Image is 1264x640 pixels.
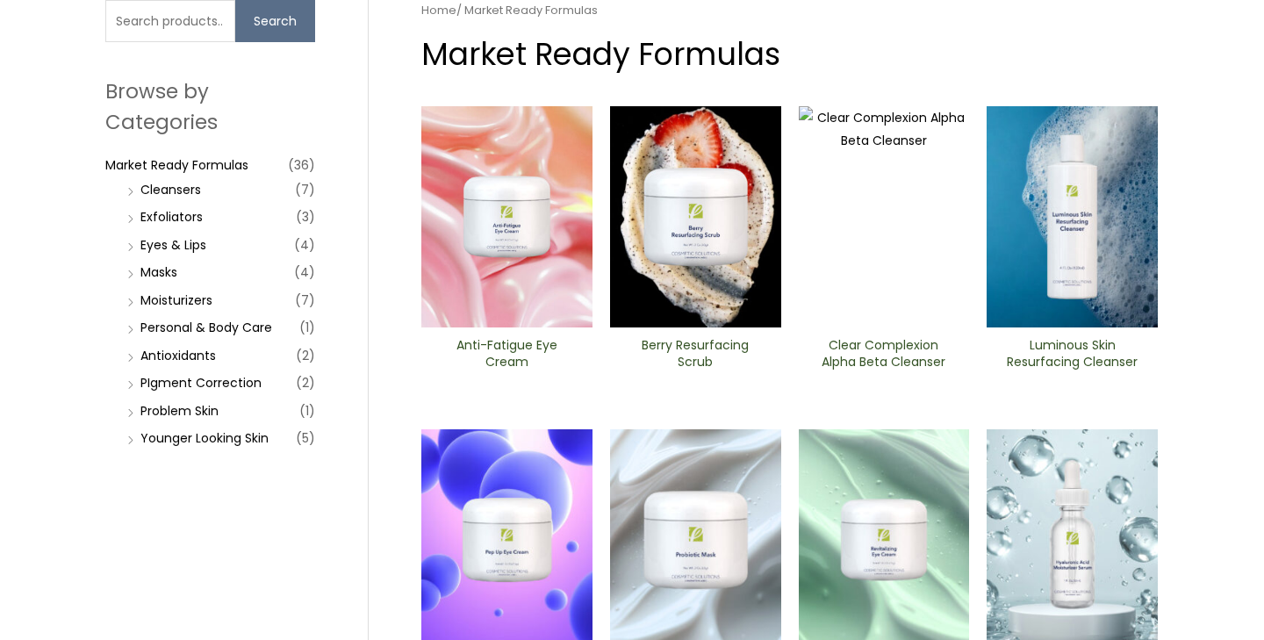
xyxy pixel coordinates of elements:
h2: Anti-Fatigue Eye Cream [436,337,578,370]
span: (4) [294,260,315,284]
a: Eyes & Lips [140,236,206,254]
a: PIgment Correction [140,374,262,392]
span: (7) [295,288,315,313]
h1: Market Ready Formulas [421,32,1158,76]
img: Clear Complexion Alpha Beta ​Cleanser [799,106,970,327]
a: Clear Complexion Alpha Beta ​Cleanser [813,337,954,377]
a: Market Ready Formulas [105,156,248,174]
img: Anti Fatigue Eye Cream [421,106,592,327]
span: (1) [299,315,315,340]
span: (36) [288,153,315,177]
a: Berry Resurfacing Scrub [625,337,766,377]
img: Berry Resurfacing Scrub [610,106,781,327]
h2: Clear Complexion Alpha Beta ​Cleanser [813,337,954,370]
a: Masks [140,263,177,281]
a: Luminous Skin Resurfacing ​Cleanser [1002,337,1143,377]
a: Problem Skin [140,402,219,420]
h2: Browse by Categories [105,76,315,136]
a: Moisturizers [140,291,212,309]
span: (7) [295,177,315,202]
span: (3) [296,205,315,229]
a: Exfoliators [140,208,203,226]
h2: Luminous Skin Resurfacing ​Cleanser [1002,337,1143,370]
a: Home [421,2,456,18]
a: Anti-Fatigue Eye Cream [436,337,578,377]
img: Luminous Skin Resurfacing ​Cleanser [987,106,1158,327]
a: Cleansers [140,181,201,198]
span: (4) [294,233,315,257]
span: (1) [299,399,315,423]
a: Personal & Body Care [140,319,272,336]
span: (2) [296,343,315,368]
span: (5) [296,426,315,450]
h2: Berry Resurfacing Scrub [625,337,766,370]
a: Younger Looking Skin [140,429,269,447]
span: (2) [296,370,315,395]
a: Antioxidants [140,347,216,364]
